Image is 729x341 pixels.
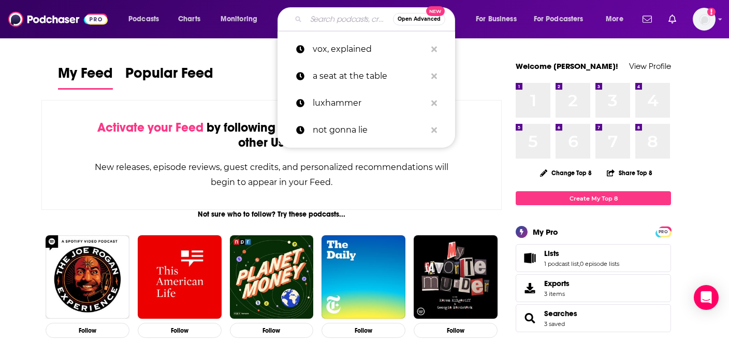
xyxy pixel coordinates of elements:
a: 1 podcast list [544,260,579,267]
p: a seat at the table [313,63,426,90]
button: open menu [599,11,636,27]
div: Search podcasts, credits, & more... [287,7,465,31]
a: Create My Top 8 [516,191,671,205]
span: Exports [544,279,570,288]
span: More [606,12,623,26]
a: Charts [171,11,207,27]
span: Popular Feed [125,64,213,88]
a: Show notifications dropdown [664,10,680,28]
button: open menu [121,11,172,27]
a: vox, explained [278,36,455,63]
button: open menu [527,11,599,27]
a: 0 episode lists [580,260,619,267]
a: Popular Feed [125,64,213,90]
a: View Profile [629,61,671,71]
svg: Add a profile image [707,8,716,16]
span: Charts [178,12,200,26]
button: Show profile menu [693,8,716,31]
button: Follow [414,323,498,338]
p: vox, explained [313,36,426,63]
button: Follow [322,323,405,338]
a: 3 saved [544,320,565,328]
button: Share Top 8 [606,163,653,183]
a: Searches [544,309,577,318]
button: Change Top 8 [534,166,598,179]
button: open menu [469,11,530,27]
span: My Feed [58,64,113,88]
div: My Pro [533,227,558,237]
a: My Feed [58,64,113,90]
span: Open Advanced [398,17,441,22]
a: Lists [544,249,619,258]
button: Follow [230,323,314,338]
span: For Podcasters [534,12,584,26]
span: For Business [476,12,517,26]
span: PRO [657,228,669,236]
span: Lists [544,249,559,258]
span: Searches [516,304,671,332]
a: Welcome [PERSON_NAME]! [516,61,618,71]
p: luxhammer [313,90,426,117]
button: open menu [213,11,271,27]
div: Open Intercom Messenger [694,285,719,310]
img: My Favorite Murder with Karen Kilgariff and Georgia Hardstark [414,235,498,319]
span: Monitoring [221,12,257,26]
a: Searches [519,311,540,325]
div: New releases, episode reviews, guest credits, and personalized recommendations will begin to appe... [94,160,449,190]
img: Planet Money [230,235,314,319]
span: Lists [516,244,671,272]
a: not gonna lie [278,117,455,144]
a: Exports [516,274,671,302]
button: Follow [138,323,222,338]
span: 3 items [544,290,570,297]
p: not gonna lie [313,117,426,144]
span: Podcasts [128,12,159,26]
img: The Daily [322,235,405,319]
div: by following Podcasts, Creators, Lists, and other Users! [94,120,449,150]
span: New [426,6,445,16]
button: Follow [46,323,129,338]
a: luxhammer [278,90,455,117]
div: Not sure who to follow? Try these podcasts... [41,210,502,219]
a: a seat at the table [278,63,455,90]
img: This American Life [138,235,222,319]
span: , [579,260,580,267]
span: Activate your Feed [97,120,203,135]
a: Lists [519,251,540,265]
a: PRO [657,228,669,235]
button: Open AdvancedNew [393,13,445,25]
img: User Profile [693,8,716,31]
span: Logged in as emma.garth [693,8,716,31]
span: Exports [519,281,540,295]
input: Search podcasts, credits, & more... [306,11,393,27]
img: The Joe Rogan Experience [46,235,129,319]
img: Podchaser - Follow, Share and Rate Podcasts [8,9,108,29]
a: Show notifications dropdown [638,10,656,28]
